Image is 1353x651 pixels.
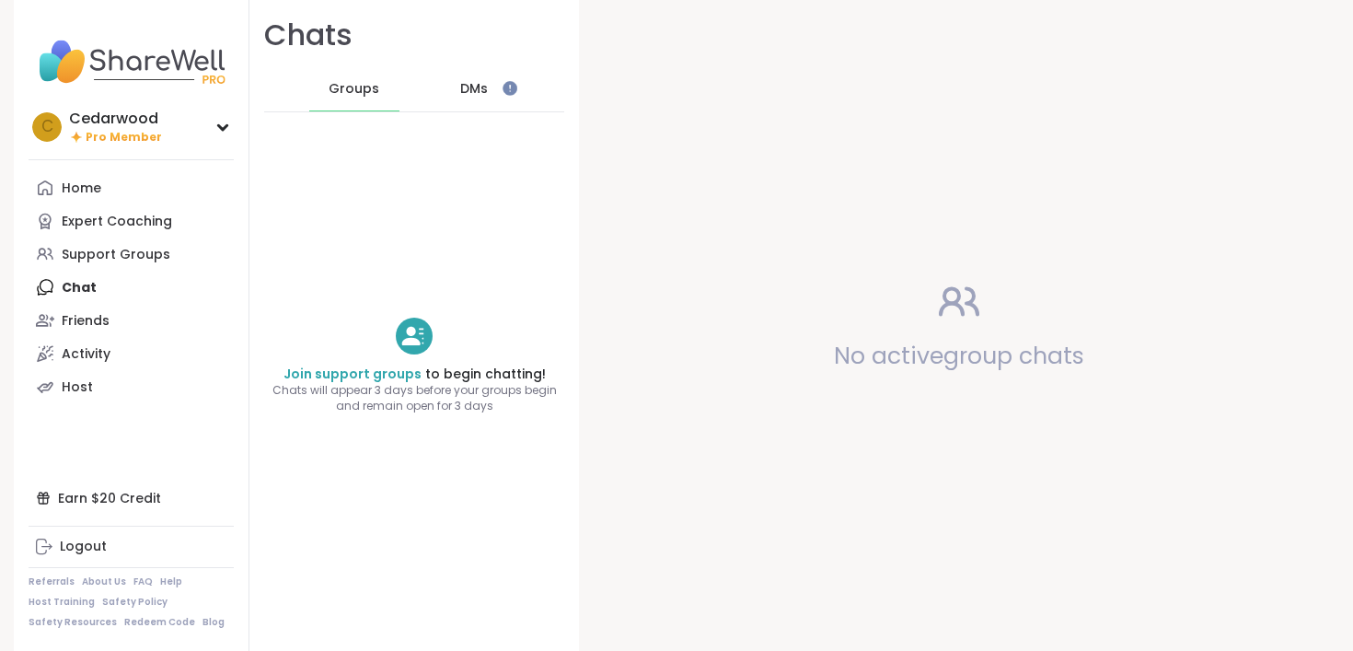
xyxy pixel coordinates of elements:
a: Support Groups [29,238,234,271]
div: Support Groups [62,246,170,264]
a: FAQ [133,575,153,588]
a: About Us [82,575,126,588]
span: Pro Member [86,130,162,145]
a: Safety Resources [29,616,117,629]
div: Activity [62,345,110,364]
a: Friends [29,304,234,337]
div: Cedarwood [69,109,162,129]
iframe: Spotlight [503,81,517,96]
a: Help [160,575,182,588]
a: Referrals [29,575,75,588]
div: Expert Coaching [62,213,172,231]
h4: to begin chatting! [249,366,579,384]
span: Groups [329,80,379,99]
h1: Chats [264,15,353,56]
a: Logout [29,530,234,564]
span: Chats will appear 3 days before your groups begin and remain open for 3 days [249,383,579,414]
a: Join support groups [283,365,422,383]
span: No active group chats [834,340,1084,372]
div: Host [62,378,93,397]
a: Expert Coaching [29,204,234,238]
span: DMs [460,80,488,99]
a: Host [29,370,234,403]
a: Redeem Code [124,616,195,629]
a: Activity [29,337,234,370]
div: Friends [62,312,110,331]
span: C [41,115,53,139]
img: ShareWell Nav Logo [29,29,234,94]
a: Host Training [29,596,95,609]
div: Home [62,180,101,198]
div: Logout [60,538,107,556]
a: Safety Policy [102,596,168,609]
div: Earn $20 Credit [29,482,234,515]
a: Blog [202,616,225,629]
a: Home [29,171,234,204]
